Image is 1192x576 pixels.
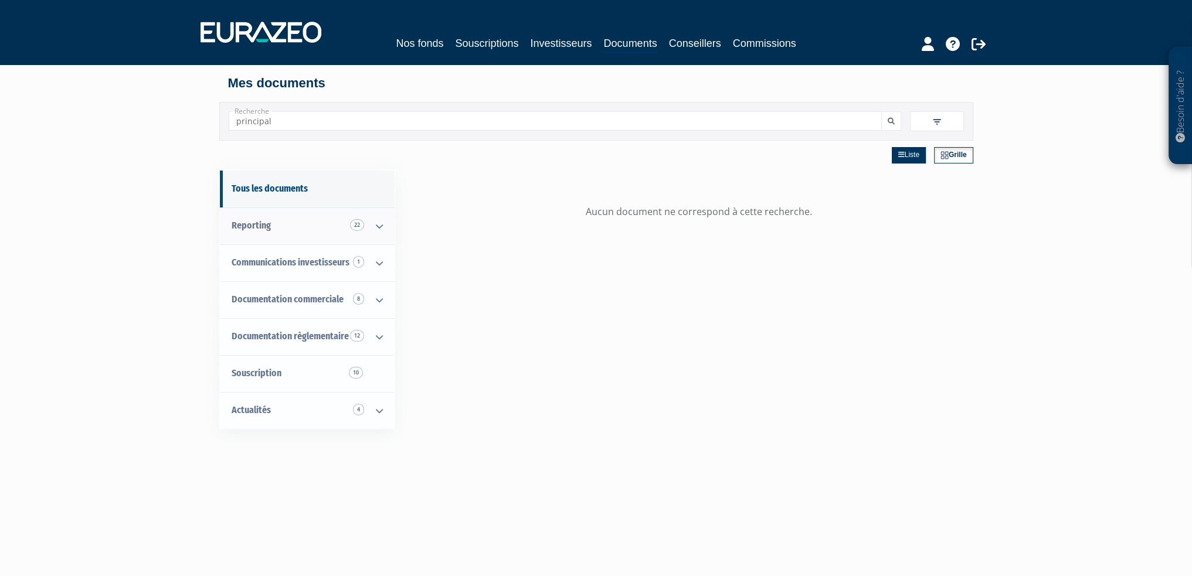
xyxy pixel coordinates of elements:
span: 1 [353,256,364,268]
a: Souscription10 [220,355,395,392]
span: 22 [350,219,364,231]
img: 1732889491-logotype_eurazeo_blanc_rvb.png [201,22,321,43]
span: Souscription [232,367,281,379]
p: Besoin d'aide ? [1174,53,1187,159]
a: Souscriptions [455,35,518,52]
a: Commissions [733,35,796,52]
a: Conseillers [669,35,721,52]
span: Documentation commerciale [232,294,344,305]
a: Tous les documents [220,171,395,207]
a: Reporting 22 [220,207,395,244]
img: filter.svg [932,117,942,127]
a: Investisseurs [530,35,592,52]
img: grid.svg [940,151,949,159]
span: 10 [349,367,363,379]
a: Documentation règlementaire 12 [220,318,395,355]
a: Documents [604,35,657,53]
a: Actualités 4 [220,392,395,429]
span: 8 [353,293,364,305]
a: Documentation commerciale 8 [220,281,395,318]
span: Documentation règlementaire [232,330,349,342]
span: Communications investisseurs [232,257,349,268]
span: 4 [353,404,364,415]
span: Actualités [232,404,271,415]
h4: Mes documents [228,76,965,90]
a: Nos fonds [396,35,443,52]
div: Aucun document ne correspond à cette recherche. [424,205,973,219]
a: Grille [934,147,973,163]
a: Communications investisseurs 1 [220,244,395,281]
a: Liste [892,147,926,163]
input: Recherche [229,111,882,131]
span: Reporting [232,220,271,231]
span: 12 [350,330,364,342]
